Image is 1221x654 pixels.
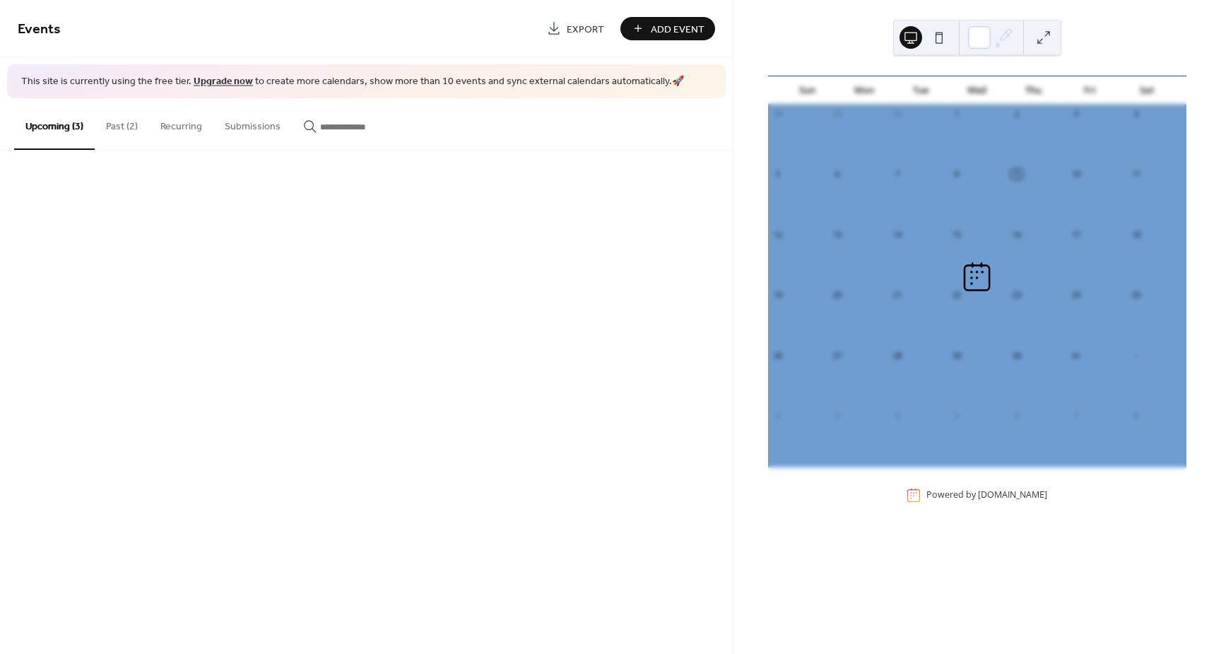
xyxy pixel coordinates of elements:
[832,350,842,361] div: 27
[772,109,783,119] div: 28
[772,229,783,240] div: 12
[18,16,61,43] span: Events
[21,75,684,89] span: This site is currently using the free tier. to create more calendars, show more than 10 events an...
[952,169,962,180] div: 8
[1062,76,1119,105] div: Fri
[892,76,949,105] div: Tue
[1011,229,1022,240] div: 16
[620,17,715,40] button: Add Event
[1119,76,1175,105] div: Sat
[1071,169,1082,180] div: 10
[832,290,842,300] div: 20
[892,290,902,300] div: 21
[978,489,1047,501] a: [DOMAIN_NAME]
[1011,109,1022,119] div: 2
[772,410,783,421] div: 2
[892,410,902,421] div: 4
[892,169,902,180] div: 7
[567,22,604,37] span: Export
[832,169,842,180] div: 6
[536,17,615,40] a: Export
[949,76,1005,105] div: Wed
[952,410,962,421] div: 5
[1131,109,1141,119] div: 4
[1011,350,1022,361] div: 30
[772,169,783,180] div: 5
[832,109,842,119] div: 29
[14,98,95,150] button: Upcoming (3)
[1131,410,1141,421] div: 8
[1071,290,1082,300] div: 24
[1131,350,1141,361] div: 1
[832,410,842,421] div: 3
[779,76,836,105] div: Sun
[651,22,704,37] span: Add Event
[1011,290,1022,300] div: 23
[952,350,962,361] div: 29
[1011,410,1022,421] div: 6
[892,109,902,119] div: 30
[1071,350,1082,361] div: 31
[836,76,892,105] div: Mon
[1005,76,1062,105] div: Thu
[892,350,902,361] div: 28
[1131,290,1141,300] div: 25
[1071,410,1082,421] div: 7
[832,229,842,240] div: 13
[952,229,962,240] div: 15
[1131,169,1141,180] div: 11
[926,489,1047,501] div: Powered by
[149,98,213,148] button: Recurring
[952,109,962,119] div: 1
[772,350,783,361] div: 26
[892,229,902,240] div: 14
[1011,169,1022,180] div: 9
[1071,229,1082,240] div: 17
[213,98,292,148] button: Submissions
[1071,109,1082,119] div: 3
[772,290,783,300] div: 19
[952,290,962,300] div: 22
[1131,229,1141,240] div: 18
[194,72,253,91] a: Upgrade now
[95,98,149,148] button: Past (2)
